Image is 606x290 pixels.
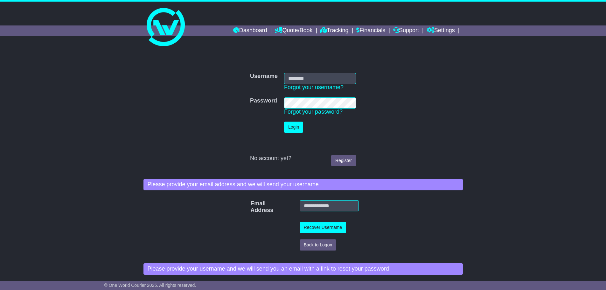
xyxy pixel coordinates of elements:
div: No account yet? [250,155,356,162]
button: Back to Logon [300,239,337,251]
span: © One World Courier 2025. All rights reserved. [104,283,196,288]
button: Recover Username [300,222,346,233]
a: Tracking [320,25,348,36]
label: Password [250,97,277,104]
a: Dashboard [233,25,267,36]
a: Quote/Book [275,25,312,36]
a: Forgot your username? [284,84,344,90]
a: Register [331,155,356,166]
a: Financials [356,25,385,36]
label: Username [250,73,278,80]
div: Please provide your username and we will send you an email with a link to reset your password [143,263,463,275]
a: Settings [427,25,455,36]
a: Forgot your password? [284,109,343,115]
div: Please provide your email address and we will send your username [143,179,463,190]
label: Email Address [247,200,259,214]
a: Support [393,25,419,36]
button: Login [284,122,303,133]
